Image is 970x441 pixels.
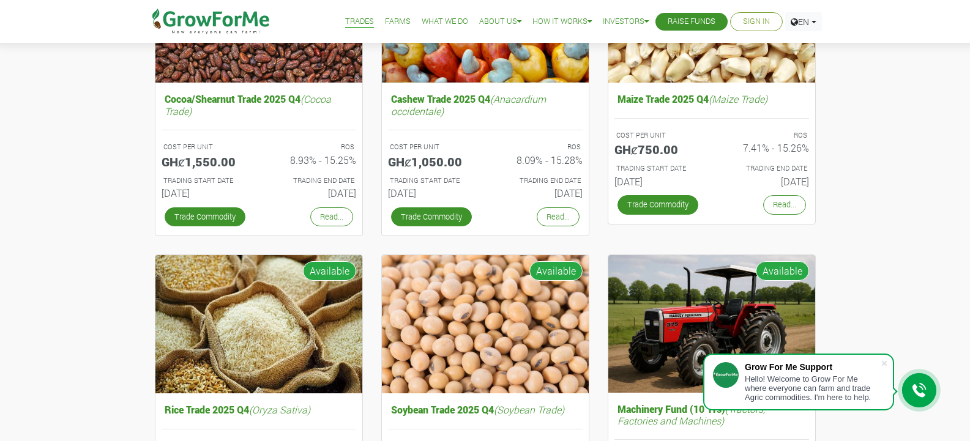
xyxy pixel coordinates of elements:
h5: Rice Trade 2025 Q4 [162,401,356,418]
h6: [DATE] [388,187,476,199]
a: Maize Trade 2025 Q4(Maize Trade) COST PER UNIT GHȼ750.00 ROS 7.41% - 15.26% TRADING START DATE [D... [614,90,809,192]
h6: [DATE] [494,187,583,199]
a: Trade Commodity [617,195,698,214]
h6: [DATE] [614,176,703,187]
a: What We Do [422,15,468,28]
p: COST PER UNIT [163,142,248,152]
p: Estimated Trading Start Date [616,163,701,174]
img: growforme image [608,255,815,393]
i: (Cocoa Trade) [165,92,331,117]
h5: Machinery Fund (10 Yrs) [614,400,809,429]
a: About Us [479,15,521,28]
h5: Maize Trade 2025 Q4 [614,90,809,108]
h5: GHȼ1,050.00 [388,154,476,169]
h5: Cashew Trade 2025 Q4 [388,90,583,119]
p: Estimated Trading End Date [723,163,807,174]
a: Sign In [743,15,770,28]
h6: 8.93% - 15.25% [268,154,356,166]
i: (Tractors, Factories and Machines) [617,402,765,427]
h6: 7.41% - 15.26% [721,142,809,154]
i: (Soybean Trade) [494,403,564,416]
h5: GHȼ750.00 [614,142,703,157]
a: Cocoa/Shearnut Trade 2025 Q4(Cocoa Trade) COST PER UNIT GHȼ1,550.00 ROS 8.93% - 15.25% TRADING ST... [162,90,356,204]
p: Estimated Trading Start Date [390,176,474,186]
span: Available [303,261,356,281]
p: Estimated Trading End Date [496,176,581,186]
h6: [DATE] [268,187,356,199]
a: EN [785,12,822,31]
a: Trade Commodity [165,207,245,226]
i: (Maize Trade) [709,92,767,105]
p: ROS [270,142,354,152]
img: growforme image [382,255,589,394]
div: Hello! Welcome to Grow For Me where everyone can farm and trade Agric commodities. I'm here to help. [745,374,881,402]
p: ROS [496,142,581,152]
p: Estimated Trading End Date [270,176,354,186]
h5: Soybean Trade 2025 Q4 [388,401,583,418]
i: (Anacardium occidentale) [391,92,546,117]
div: Grow For Me Support [745,362,881,372]
a: Cashew Trade 2025 Q4(Anacardium occidentale) COST PER UNIT GHȼ1,050.00 ROS 8.09% - 15.28% TRADING... [388,90,583,204]
p: Estimated Trading Start Date [163,176,248,186]
a: Read... [763,195,806,214]
a: Farms [385,15,411,28]
a: Investors [603,15,649,28]
a: Read... [537,207,580,226]
a: Trades [345,15,374,28]
p: COST PER UNIT [390,142,474,152]
a: Raise Funds [668,15,715,28]
p: ROS [723,130,807,141]
span: Available [529,261,583,281]
h6: [DATE] [721,176,809,187]
span: Available [756,261,809,281]
img: growforme image [155,255,362,394]
p: COST PER UNIT [616,130,701,141]
h6: 8.09% - 15.28% [494,154,583,166]
h6: [DATE] [162,187,250,199]
a: Read... [310,207,353,226]
a: How it Works [532,15,592,28]
h5: Cocoa/Shearnut Trade 2025 Q4 [162,90,356,119]
h5: GHȼ1,550.00 [162,154,250,169]
i: (Oryza Sativa) [249,403,310,416]
a: Trade Commodity [391,207,472,226]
